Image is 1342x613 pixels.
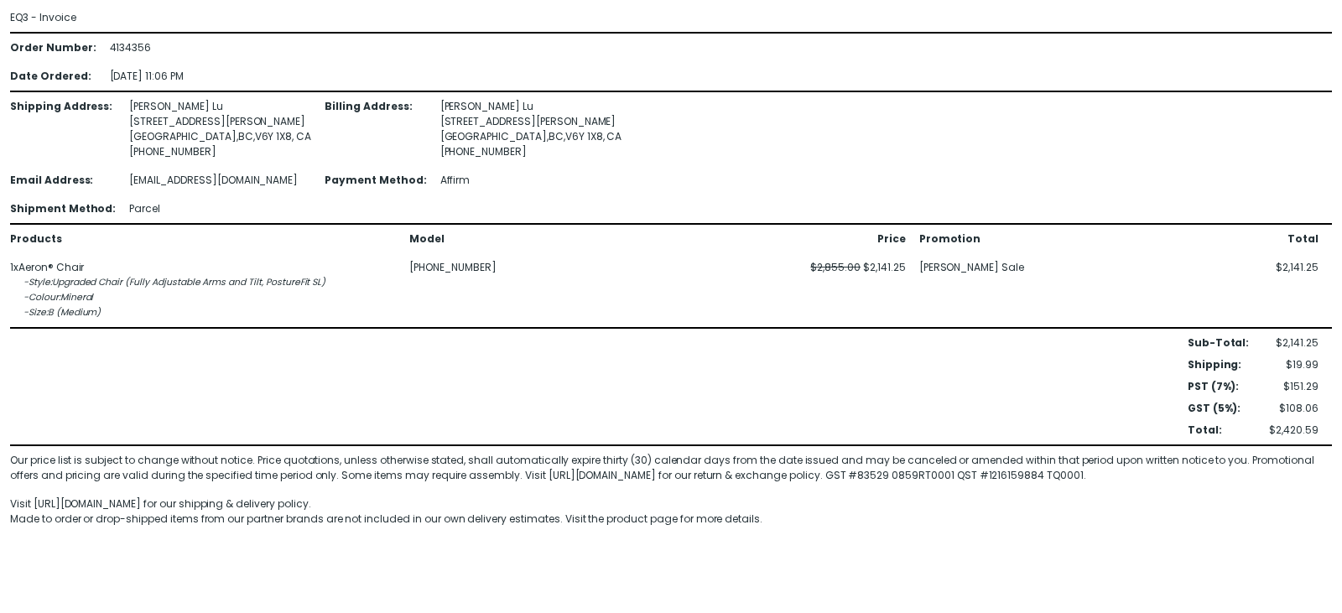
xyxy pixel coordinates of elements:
[10,173,116,188] div: Email Address :
[129,99,311,159] div: [PERSON_NAME] Lu [STREET_ADDRESS][PERSON_NAME] [GEOGRAPHIC_DATA] , BC , V6Y 1X8 , CA
[1269,379,1319,394] div: $151.29
[919,231,1112,247] div: Promotion
[325,99,426,159] div: Billing Address :
[440,144,622,159] div: [PHONE_NUMBER]
[1188,335,1250,351] div: Sub-Total :
[1269,423,1319,438] div: $2,420.59
[10,512,1332,527] div: Made to order or drop-shipped items from our partner brands are not included in our own delivery ...
[1188,401,1250,416] div: GST (5%) :
[919,260,1112,320] div: [PERSON_NAME] Sale
[1287,231,1319,247] div: Total
[10,10,1332,527] div: EQ3 - Invoice
[10,99,116,159] div: Shipping Address :
[1269,357,1319,372] div: $19.99
[110,69,184,84] div: [DATE] 11:06 PM
[877,231,906,247] div: Price
[440,173,622,188] div: Affirm
[1269,401,1319,416] div: $108.06
[810,260,905,320] div: $2,141.25
[1188,357,1250,372] div: Shipping :
[110,40,184,55] div: 4134356
[10,260,396,275] div: 1 x Aeron® Chair
[810,260,861,274] span: $2,855.00
[10,69,96,84] div: Date Ordered :
[325,173,426,188] div: Payment Method :
[129,144,311,159] div: [PHONE_NUMBER]
[1188,423,1250,438] div: Total :
[23,275,396,290] div: - Style : Upgraded Chair (Fully Adjustable Arms and Tilt, PostureFit SL)
[440,99,622,159] div: [PERSON_NAME] Lu [STREET_ADDRESS][PERSON_NAME] [GEOGRAPHIC_DATA] , BC , V6Y 1X8 , CA
[1188,379,1250,394] div: PST (7%) :
[23,305,396,320] div: - Size : B (Medium)
[10,496,1332,512] div: Visit [URL][DOMAIN_NAME] for our shipping & delivery policy.
[10,231,396,247] div: Products
[1276,260,1319,320] div: $2,141.25
[10,40,96,55] div: Order Number :
[23,290,396,305] div: - Colour : Mineral
[409,231,602,247] div: Model
[1269,335,1319,351] div: $2,141.25
[409,260,602,275] div: [PHONE_NUMBER]
[129,201,311,216] div: Parcel
[10,201,116,216] div: Shipment Method :
[129,173,311,188] div: [EMAIL_ADDRESS][DOMAIN_NAME]
[10,453,1332,483] div: Our price list is subject to change without notice. Price quotations, unless otherwise stated, sh...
